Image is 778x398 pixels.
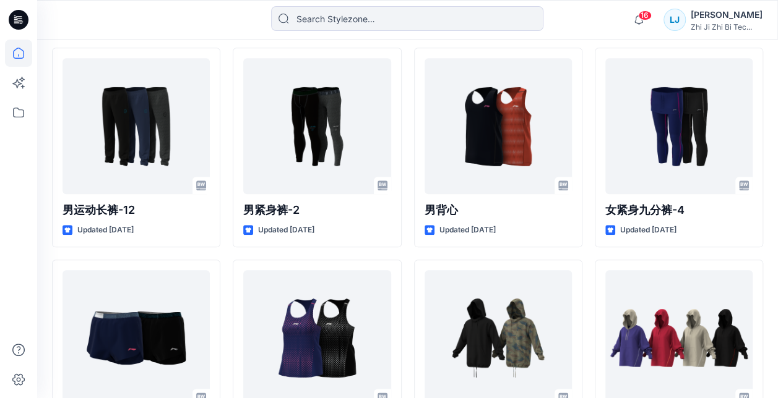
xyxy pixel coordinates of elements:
p: Updated [DATE] [439,224,496,237]
input: Search Stylezone… [271,6,543,31]
p: Updated [DATE] [620,224,676,237]
a: 女紧身九分裤-4 [605,58,753,194]
p: Updated [DATE] [258,224,314,237]
span: 16 [638,11,652,20]
p: Updated [DATE] [77,224,134,237]
p: 男运动长裤-12 [63,201,210,219]
p: 男背心 [425,201,572,219]
p: 男紧身裤-2 [243,201,391,219]
a: 男运动长裤-12 [63,58,210,194]
div: LJ [663,9,686,31]
a: 男背心 [425,58,572,194]
p: 女紧身九分裤-4 [605,201,753,219]
div: [PERSON_NAME] [691,7,763,22]
a: 男紧身裤-2 [243,58,391,194]
div: Zhi Ji Zhi Bi Tec... [691,22,763,32]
